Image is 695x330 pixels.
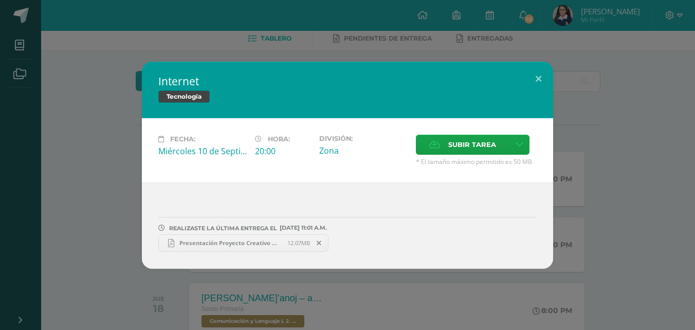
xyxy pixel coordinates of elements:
[268,135,290,143] span: Hora:
[287,239,310,247] span: 12.07MB
[158,234,328,252] a: Presentación Proyecto Creativo Moderno Azul.pdf 12.07MB
[448,135,496,154] span: Subir tarea
[158,74,537,88] h2: Internet
[255,145,311,157] div: 20:00
[174,239,287,247] span: Presentación Proyecto Creativo Moderno Azul.pdf
[169,225,277,232] span: REALIZASTE LA ÚLTIMA ENTREGA EL
[158,90,210,103] span: Tecnología
[310,237,328,249] span: Remover entrega
[158,145,247,157] div: Miércoles 10 de Septiembre
[416,157,537,166] span: * El tamaño máximo permitido es 50 MB
[319,135,408,142] label: División:
[170,135,195,143] span: Fecha:
[524,62,553,97] button: Close (Esc)
[319,145,408,156] div: Zona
